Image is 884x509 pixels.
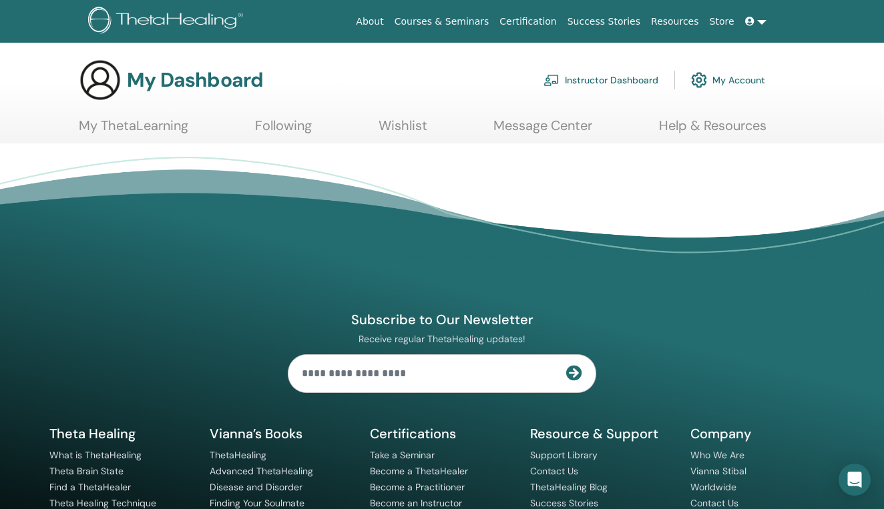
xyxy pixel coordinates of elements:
[562,9,646,34] a: Success Stories
[79,59,122,101] img: generic-user-icon.jpg
[690,449,744,461] a: Who We Are
[543,65,658,95] a: Instructor Dashboard
[530,481,608,493] a: ThetaHealing Blog
[210,497,304,509] a: Finding Your Soulmate
[690,465,746,477] a: Vianna Stibal
[530,497,598,509] a: Success Stories
[351,9,389,34] a: About
[370,425,514,442] h5: Certifications
[210,449,266,461] a: ThetaHealing
[49,425,194,442] h5: Theta Healing
[646,9,704,34] a: Resources
[691,69,707,91] img: cog.svg
[530,449,598,461] a: Support Library
[704,9,740,34] a: Store
[494,9,562,34] a: Certification
[543,74,560,86] img: chalkboard-teacher.svg
[49,449,142,461] a: What is ThetaHealing
[210,465,313,477] a: Advanced ThetaHealing
[389,9,495,34] a: Courses & Seminars
[210,425,354,442] h5: Vianna’s Books
[370,497,462,509] a: Become an Instructor
[690,425,835,442] h5: Company
[839,464,871,496] div: Open Intercom Messenger
[255,117,312,143] a: Following
[210,481,302,493] a: Disease and Disorder
[288,311,596,328] h4: Subscribe to Our Newsletter
[288,333,596,345] p: Receive regular ThetaHealing updates!
[379,117,427,143] a: Wishlist
[79,117,188,143] a: My ThetaLearning
[370,449,435,461] a: Take a Seminar
[493,117,592,143] a: Message Center
[659,117,766,143] a: Help & Resources
[49,497,156,509] a: Theta Healing Technique
[49,465,124,477] a: Theta Brain State
[691,65,765,95] a: My Account
[370,481,465,493] a: Become a Practitioner
[370,465,468,477] a: Become a ThetaHealer
[88,7,248,37] img: logo.png
[530,465,578,477] a: Contact Us
[49,481,131,493] a: Find a ThetaHealer
[690,497,738,509] a: Contact Us
[530,425,674,442] h5: Resource & Support
[127,68,263,92] h3: My Dashboard
[690,481,736,493] a: Worldwide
